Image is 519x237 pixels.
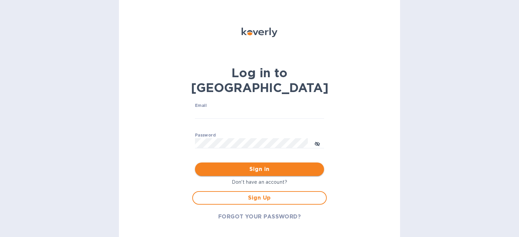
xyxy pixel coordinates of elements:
[191,65,328,95] b: Log in to [GEOGRAPHIC_DATA]
[192,179,327,186] p: Don't have an account?
[195,104,207,108] label: Email
[195,162,324,176] button: Sign in
[200,165,319,173] span: Sign in
[198,194,321,202] span: Sign Up
[311,137,324,150] button: toggle password visibility
[192,191,327,205] button: Sign Up
[242,28,277,37] img: Koverly
[195,134,216,138] label: Password
[213,210,306,224] button: FORGOT YOUR PASSWORD?
[218,213,301,221] span: FORGOT YOUR PASSWORD?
